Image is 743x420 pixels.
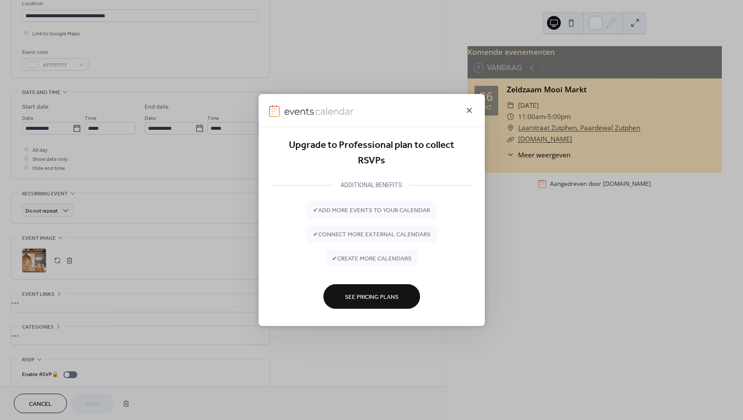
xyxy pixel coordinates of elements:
img: logo-type [284,105,354,117]
button: See Pricing Plans [323,284,420,309]
div: ADDITIONAL BENEFITS [334,180,409,190]
span: ✔ add more events to your calendar [313,206,430,215]
div: Upgrade to Professional plan to collect RSVPs [272,138,471,169]
span: ✔ connect more external calendars [313,230,430,239]
span: ✔ create more calendars [332,254,411,263]
img: logo-icon [269,105,280,117]
span: See Pricing Plans [345,292,398,301]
